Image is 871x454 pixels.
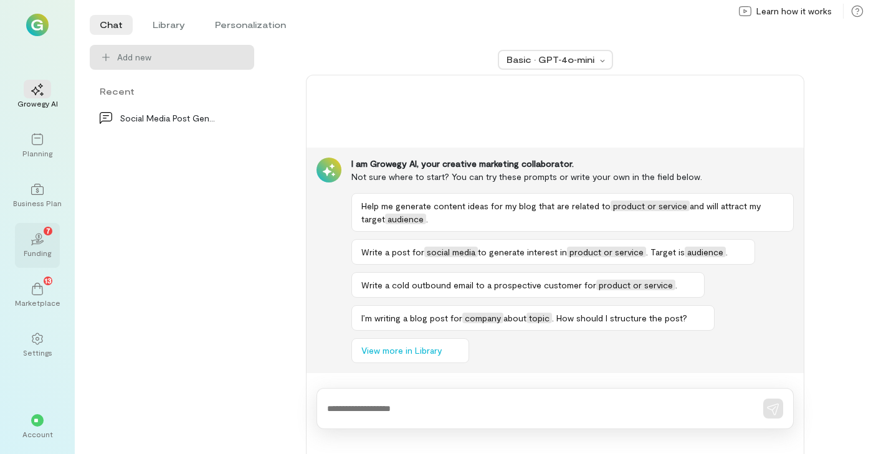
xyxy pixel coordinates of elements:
[552,313,687,323] span: . How should I structure the post?
[385,214,426,224] span: audience
[15,73,60,118] a: Growegy AI
[424,247,478,257] span: social media
[361,247,424,257] span: Write a post for
[646,247,685,257] span: . Target is
[15,273,60,318] a: Marketplace
[45,275,52,286] span: 13
[351,170,794,183] div: Not sure where to start? You can try these prompts or write your own in the field below.
[567,247,646,257] span: product or service
[205,15,296,35] li: Personalization
[611,201,690,211] span: product or service
[351,158,794,170] div: I am Growegy AI, your creative marketing collaborator.
[22,148,52,158] div: Planning
[120,111,217,125] div: Social Media Post Generation
[15,323,60,367] a: Settings
[361,280,596,290] span: Write a cold outbound email to a prospective customer for
[15,223,60,268] a: Funding
[675,280,677,290] span: .
[351,193,794,232] button: Help me generate content ideas for my blog that are related toproduct or serviceand will attract ...
[13,198,62,208] div: Business Plan
[462,313,503,323] span: company
[15,123,60,168] a: Planning
[596,280,675,290] span: product or service
[351,305,715,331] button: I’m writing a blog post forcompanyabouttopic. How should I structure the post?
[478,247,567,257] span: to generate interest in
[507,54,596,66] div: Basic · GPT‑4o‑mini
[426,214,428,224] span: .
[15,173,60,218] a: Business Plan
[90,85,254,98] div: Recent
[46,225,50,236] span: 7
[756,5,832,17] span: Learn how it works
[526,313,552,323] span: topic
[351,239,755,265] button: Write a post forsocial mediato generate interest inproduct or service. Target isaudience.
[361,313,462,323] span: I’m writing a blog post for
[726,247,728,257] span: .
[17,98,58,108] div: Growegy AI
[23,348,52,357] div: Settings
[503,313,526,323] span: about
[361,344,442,357] span: View more in Library
[361,201,611,211] span: Help me generate content ideas for my blog that are related to
[15,298,60,308] div: Marketplace
[117,51,244,64] span: Add new
[685,247,726,257] span: audience
[351,272,705,298] button: Write a cold outbound email to a prospective customer forproduct or service.
[22,429,53,439] div: Account
[351,338,469,363] button: View more in Library
[24,248,51,258] div: Funding
[90,15,133,35] li: Chat
[143,15,195,35] li: Library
